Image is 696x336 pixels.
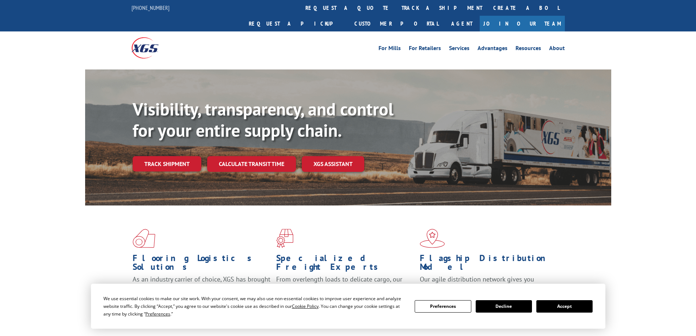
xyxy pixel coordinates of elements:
[478,45,507,53] a: Advantages
[276,275,414,307] p: From overlength loads to delicate cargo, our experienced staff knows the best way to move your fr...
[132,4,170,11] a: [PHONE_NUMBER]
[480,16,565,31] a: Join Our Team
[133,229,155,248] img: xgs-icon-total-supply-chain-intelligence-red
[302,156,364,172] a: XGS ASSISTANT
[145,311,170,317] span: Preferences
[409,45,441,53] a: For Retailers
[420,254,558,275] h1: Flagship Distribution Model
[476,300,532,313] button: Decline
[536,300,593,313] button: Accept
[420,275,554,292] span: Our agile distribution network gives you nationwide inventory management on demand.
[349,16,444,31] a: Customer Portal
[91,284,605,329] div: Cookie Consent Prompt
[276,229,293,248] img: xgs-icon-focused-on-flooring-red
[292,303,319,309] span: Cookie Policy
[103,295,406,318] div: We use essential cookies to make our site work. With your consent, we may also use non-essential ...
[133,98,393,141] b: Visibility, transparency, and control for your entire supply chain.
[276,254,414,275] h1: Specialized Freight Experts
[133,156,201,171] a: Track shipment
[415,300,471,313] button: Preferences
[444,16,480,31] a: Agent
[449,45,469,53] a: Services
[379,45,401,53] a: For Mills
[516,45,541,53] a: Resources
[133,275,270,301] span: As an industry carrier of choice, XGS has brought innovation and dedication to flooring logistics...
[420,229,445,248] img: xgs-icon-flagship-distribution-model-red
[207,156,296,172] a: Calculate transit time
[549,45,565,53] a: About
[243,16,349,31] a: Request a pickup
[133,254,271,275] h1: Flooring Logistics Solutions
